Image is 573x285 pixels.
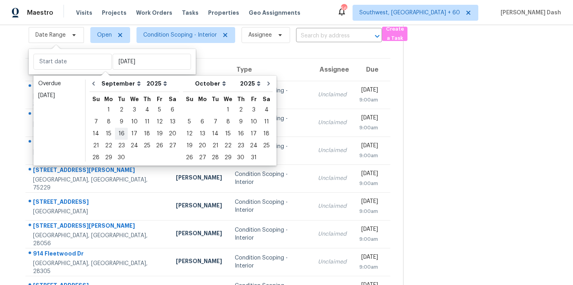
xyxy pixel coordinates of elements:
[318,174,347,182] div: Unclaimed
[33,250,163,260] div: 914 Fleetwood Dr
[247,152,260,164] div: Fri Oct 31 2025
[115,116,128,127] div: 9
[359,180,378,187] div: 9:00am
[359,253,378,263] div: [DATE]
[359,142,378,152] div: [DATE]
[128,128,141,139] div: 17
[115,140,128,151] div: 23
[33,54,112,70] input: Start date
[196,116,209,128] div: Mon Oct 06 2025
[359,152,378,160] div: 9:00am
[386,25,403,43] span: Create a Task
[153,116,166,128] div: Fri Sep 12 2025
[318,258,347,266] div: Unclaimed
[33,208,163,216] div: [GEOGRAPHIC_DATA]
[102,140,115,152] div: Mon Sep 22 2025
[183,116,196,128] div: Sun Oct 05 2025
[128,104,141,116] div: Wed Sep 03 2025
[247,140,260,151] div: 24
[247,104,260,116] div: Fri Oct 03 2025
[76,9,92,17] span: Visits
[128,128,141,140] div: Wed Sep 17 2025
[102,9,127,17] span: Projects
[359,263,378,271] div: 9:00am
[113,54,191,70] input: Wed, Sep 16
[115,128,128,139] div: 16
[359,86,378,96] div: [DATE]
[186,96,193,102] abbr: Sunday
[238,78,263,90] select: Year
[90,116,102,128] div: Sun Sep 07 2025
[90,140,102,151] div: 21
[153,128,166,139] div: 19
[193,78,238,90] select: Month
[234,152,247,164] div: Thu Oct 30 2025
[318,146,347,154] div: Unclaimed
[102,128,115,140] div: Mon Sep 15 2025
[166,116,179,128] div: Sat Sep 13 2025
[90,152,102,163] div: 28
[296,30,360,42] input: Search by address
[33,232,163,248] div: [GEOGRAPHIC_DATA], [GEOGRAPHIC_DATA], 28056
[166,128,179,140] div: Sat Sep 20 2025
[102,104,115,116] div: Mon Sep 01 2025
[359,114,378,124] div: [DATE]
[33,176,163,192] div: [GEOGRAPHIC_DATA], [GEOGRAPHIC_DATA], 75229
[247,116,260,127] div: 10
[170,59,228,81] th: HPM
[234,128,247,139] div: 16
[183,152,196,163] div: 26
[196,152,209,163] div: 27
[97,31,112,39] span: Open
[247,128,260,140] div: Fri Oct 17 2025
[359,170,378,180] div: [DATE]
[38,80,80,88] div: Overdue
[90,116,102,127] div: 7
[183,128,196,140] div: Sun Oct 12 2025
[209,152,222,164] div: Tue Oct 28 2025
[359,9,460,17] span: Southwest, [GEOGRAPHIC_DATA] + 60
[359,235,378,243] div: 9:00am
[260,116,273,127] div: 11
[260,140,273,152] div: Sat Oct 25 2025
[33,110,163,120] div: [STREET_ADDRESS][PERSON_NAME]
[176,174,222,183] div: [PERSON_NAME]
[263,76,275,92] button: Go to next month
[102,116,115,128] div: Mon Sep 08 2025
[234,140,247,152] div: Thu Oct 23 2025
[209,116,222,127] div: 7
[359,225,378,235] div: [DATE]
[247,140,260,152] div: Fri Oct 24 2025
[196,152,209,164] div: Mon Oct 27 2025
[92,96,100,102] abbr: Sunday
[102,128,115,139] div: 15
[247,104,260,115] div: 3
[359,124,378,132] div: 9:00am
[176,229,222,239] div: [PERSON_NAME]
[359,197,378,207] div: [DATE]
[353,59,390,81] th: Due
[153,140,166,152] div: Fri Sep 26 2025
[212,96,219,102] abbr: Tuesday
[234,128,247,140] div: Thu Oct 16 2025
[359,96,378,104] div: 9:00am
[143,96,151,102] abbr: Thursday
[104,96,113,102] abbr: Monday
[115,140,128,152] div: Tue Sep 23 2025
[318,202,347,210] div: Unclaimed
[222,140,234,151] div: 22
[312,59,353,81] th: Assignee
[153,116,166,127] div: 12
[196,116,209,127] div: 6
[141,104,153,115] div: 4
[102,152,115,164] div: Mon Sep 29 2025
[237,96,245,102] abbr: Thursday
[196,140,209,152] div: Mon Oct 20 2025
[27,9,53,17] span: Maestro
[33,222,163,232] div: [STREET_ADDRESS][PERSON_NAME]
[141,128,153,139] div: 18
[235,170,305,186] div: Condition Scoping - Interior
[198,96,207,102] abbr: Monday
[25,59,170,81] th: Address
[157,96,162,102] abbr: Friday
